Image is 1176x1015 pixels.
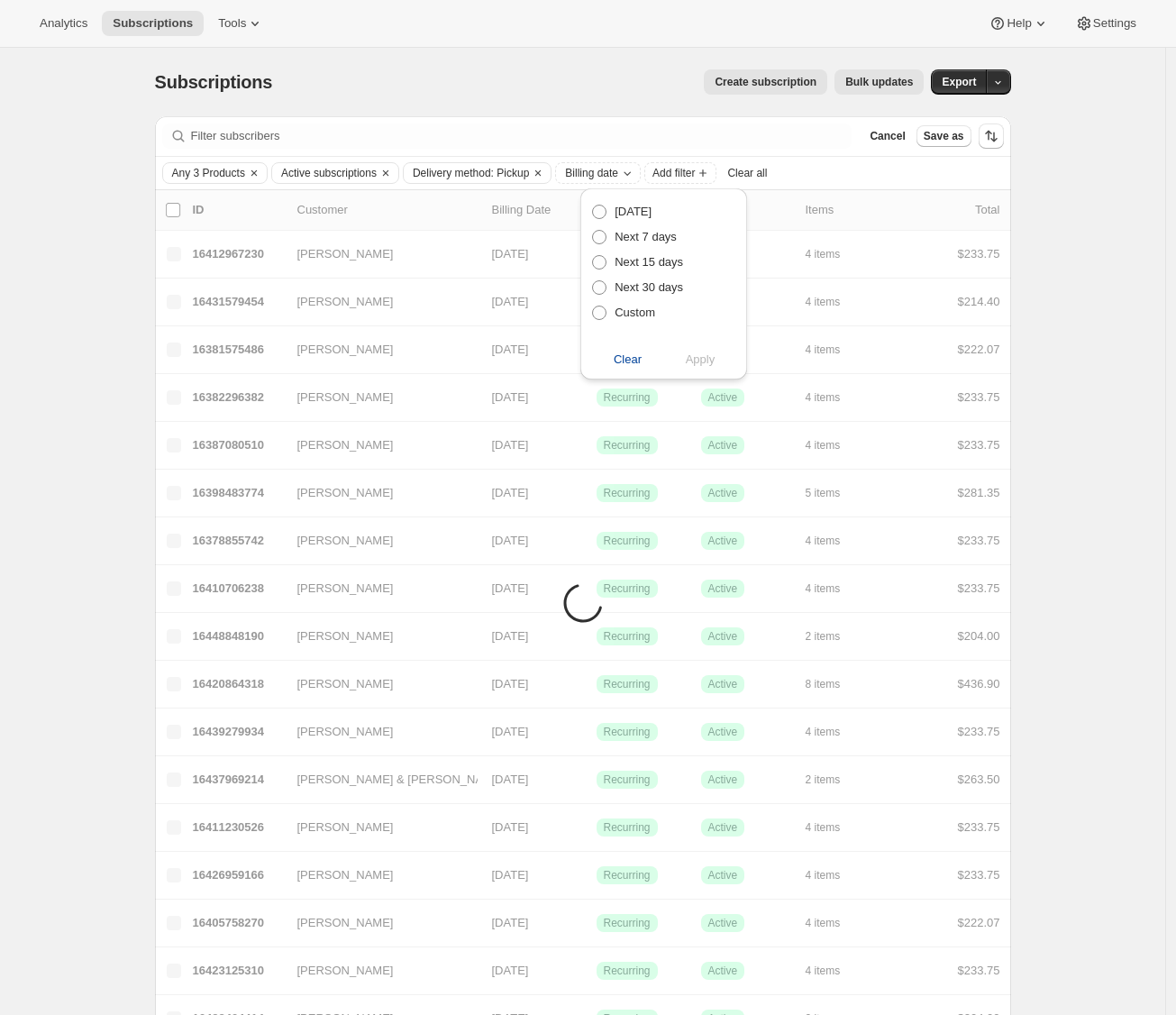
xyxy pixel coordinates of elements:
button: Clear [245,163,263,183]
button: Sort the results [979,123,1004,149]
button: Any 3 Products [163,163,245,183]
span: Tools [218,16,246,31]
span: Add filter [652,166,695,180]
button: Create subscription [704,69,827,95]
button: Help [978,11,1060,36]
input: Filter subscribers [191,123,852,149]
span: Active subscriptions [281,166,377,180]
button: Tools [207,11,275,36]
button: Analytics [29,11,98,36]
button: Subscriptions [102,11,204,36]
span: Analytics [40,16,87,31]
span: Save as [924,129,964,143]
button: Cancel [862,125,912,147]
span: Billing date [565,166,618,180]
span: Subscriptions [113,16,193,31]
span: Bulk updates [845,75,913,89]
button: Export [931,69,987,95]
span: Next 30 days [615,280,683,294]
span: Subscriptions [155,72,273,92]
span: Settings [1093,16,1136,31]
button: Add filter [644,162,716,184]
span: Clear all [727,166,767,180]
button: Bulk updates [834,69,924,95]
span: [DATE] [615,205,652,218]
button: Active subscriptions [272,163,377,183]
span: Export [942,75,976,89]
span: Cancel [870,129,905,143]
button: Delivery method: Pickup [404,163,529,183]
span: Any 3 Products [172,166,245,180]
button: Settings [1064,11,1147,36]
button: Clear [529,163,547,183]
button: Save as [916,125,971,147]
button: Clear all [720,162,774,184]
span: Next 7 days [615,230,677,243]
span: Next 15 days [615,255,683,269]
span: Create subscription [715,75,816,89]
button: Billing date [556,163,640,183]
span: Delivery method: Pickup [413,166,529,180]
button: Clear [377,163,395,183]
span: Help [1007,16,1031,31]
span: Custom [615,306,655,319]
